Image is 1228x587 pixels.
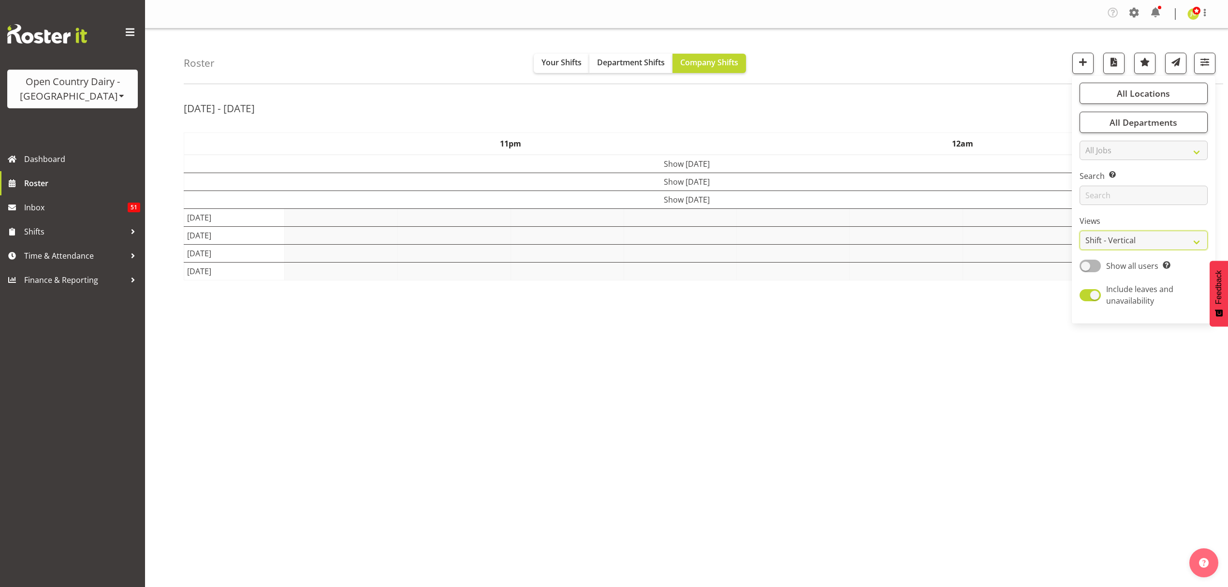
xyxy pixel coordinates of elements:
[24,224,126,239] span: Shifts
[1080,83,1208,104] button: All Locations
[680,57,738,68] span: Company Shifts
[284,133,737,155] th: 11pm
[737,133,1189,155] th: 12am
[1103,53,1125,74] button: Download a PDF of the roster according to the set date range.
[17,74,128,103] div: Open Country Dairy - [GEOGRAPHIC_DATA]
[1134,53,1155,74] button: Highlight an important date within the roster.
[184,263,285,280] td: [DATE]
[1106,284,1173,306] span: Include leaves and unavailability
[1165,53,1186,74] button: Send a list of all shifts for the selected filtered period to all rostered employees.
[534,54,589,73] button: Your Shifts
[184,227,285,245] td: [DATE]
[1072,53,1094,74] button: Add a new shift
[184,209,285,227] td: [DATE]
[184,191,1189,209] td: Show [DATE]
[1210,261,1228,326] button: Feedback - Show survey
[1080,170,1208,182] label: Search
[597,57,665,68] span: Department Shifts
[184,155,1189,173] td: Show [DATE]
[128,203,140,212] span: 51
[1080,112,1208,133] button: All Departments
[24,176,140,191] span: Roster
[1080,186,1208,205] input: Search
[184,173,1189,191] td: Show [DATE]
[672,54,746,73] button: Company Shifts
[1106,261,1158,271] span: Show all users
[1080,215,1208,227] label: Views
[184,58,215,69] h4: Roster
[1214,270,1223,304] span: Feedback
[24,152,140,166] span: Dashboard
[1110,117,1177,128] span: All Departments
[7,24,87,44] img: Rosterit website logo
[1117,88,1170,99] span: All Locations
[589,54,672,73] button: Department Shifts
[184,102,255,115] h2: [DATE] - [DATE]
[541,57,582,68] span: Your Shifts
[184,245,285,263] td: [DATE]
[24,249,126,263] span: Time & Attendance
[1187,8,1199,20] img: jessica-greenwood7429.jpg
[1199,558,1209,568] img: help-xxl-2.png
[1194,53,1215,74] button: Filter Shifts
[24,200,128,215] span: Inbox
[24,273,126,287] span: Finance & Reporting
